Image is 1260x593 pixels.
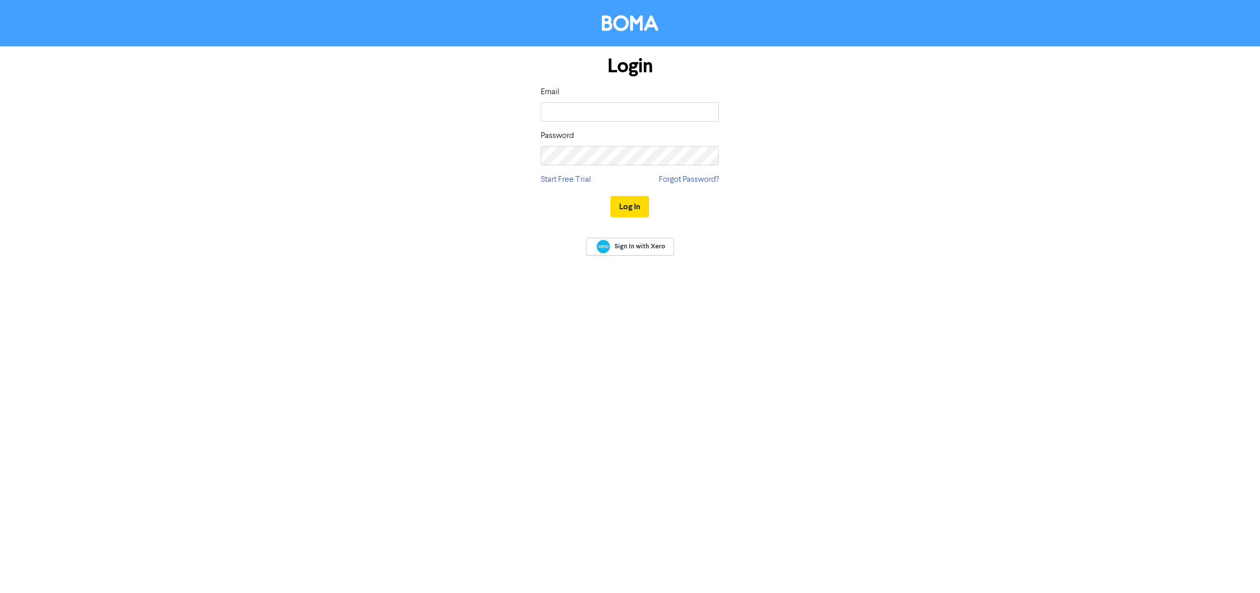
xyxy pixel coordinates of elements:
label: Password [541,130,574,142]
h1: Login [541,54,719,78]
a: Forgot Password? [659,174,719,186]
button: Log In [610,196,649,217]
img: BOMA Logo [602,15,658,31]
span: Sign In with Xero [614,242,665,251]
a: Sign In with Xero [586,238,673,256]
img: Xero logo [597,240,610,253]
a: Start Free Trial [541,174,591,186]
label: Email [541,86,560,98]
